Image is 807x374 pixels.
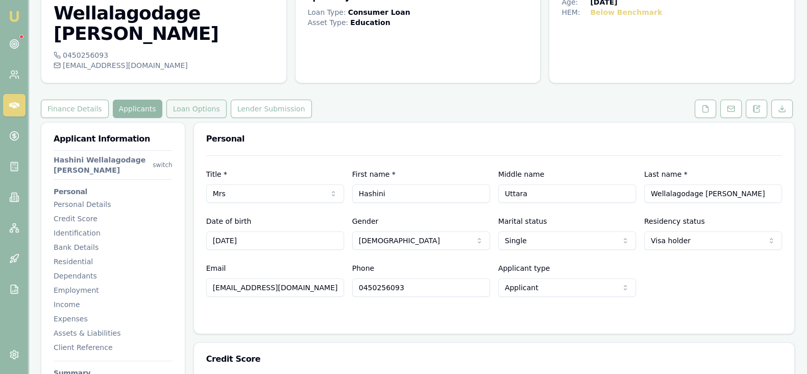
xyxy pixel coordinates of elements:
h3: Personal [206,135,782,143]
button: Loan Options [166,100,227,118]
h3: Personal [54,188,173,195]
a: Finance Details [41,100,111,118]
img: emu-icon-u.png [8,10,20,22]
div: Hashini Wellalagodage [PERSON_NAME] [54,155,153,175]
div: switch [153,161,172,169]
div: 0450256093 [54,50,274,60]
label: Title * [206,170,227,178]
h3: Applicant Information [54,135,173,143]
a: Lender Submission [229,100,314,118]
label: Marital status [498,217,547,225]
a: Applicants [111,100,164,118]
div: Expenses [54,314,173,324]
label: First name * [352,170,396,178]
a: Loan Options [164,100,229,118]
div: Dependants [54,271,173,281]
div: [EMAIL_ADDRESS][DOMAIN_NAME] [54,60,274,71]
div: Asset Type : [308,17,349,28]
div: Residential [54,256,173,267]
label: Residency status [644,217,705,225]
label: Date of birth [206,217,252,225]
input: DD/MM/YYYY [206,231,344,250]
label: Gender [352,217,379,225]
div: Personal Details [54,199,173,209]
div: Employment [54,285,173,295]
div: Consumer Loan [348,7,410,17]
label: Last name * [644,170,688,178]
button: Applicants [113,100,162,118]
div: Bank Details [54,242,173,252]
label: Email [206,264,226,272]
h3: Credit Score [206,355,782,363]
div: Assets & Liabilities [54,328,173,338]
input: 0431 234 567 [352,278,490,297]
div: Client Reference [54,342,173,353]
button: Finance Details [41,100,109,118]
button: Lender Submission [231,100,312,118]
div: Loan Type: [308,7,346,17]
div: Identification [54,228,173,238]
div: HEM: [561,7,590,17]
label: Applicant type [498,264,550,272]
label: Middle name [498,170,544,178]
div: Credit Score [54,214,173,224]
div: Below Benchmark [590,7,662,17]
label: Phone [352,264,374,272]
div: Income [54,299,173,310]
div: Education [350,17,390,28]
